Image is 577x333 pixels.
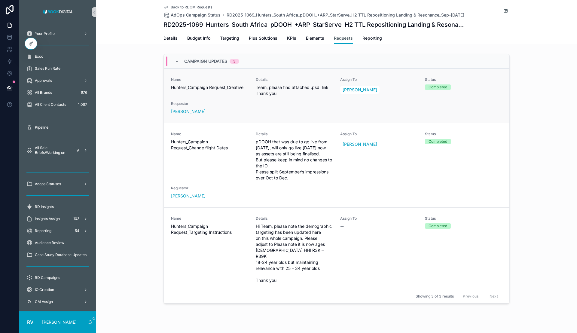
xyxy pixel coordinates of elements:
a: RD2025-1069_Hunters_South Africa_pDOOH_+ARP_StarServe_H2 TTL Repositioning Landing & Resonance_Se... [227,12,464,18]
a: All Client Contacts1,087 [23,99,93,110]
a: RD Campaigns [23,272,93,283]
a: AdOps Campaign Status [163,12,221,18]
span: Sales Run Rate [35,66,60,71]
a: [PERSON_NAME] [340,86,380,94]
div: 1,087 [76,101,89,108]
a: All Brands976 [23,87,93,98]
span: -- [340,223,344,229]
a: Back to RDCM Requests [163,5,212,10]
span: RD Insights [35,204,54,209]
span: Status [425,77,502,82]
span: RD Campaigns [35,275,60,280]
span: Audience Review [35,240,64,245]
a: All Sale Briefs/Working on9 [23,145,93,156]
a: Adops Statuses [23,179,93,189]
a: Reporting [362,33,382,45]
a: Requests [334,33,353,44]
span: CM Assign [35,299,53,304]
div: 976 [79,89,89,96]
span: Details [256,132,333,136]
span: [PERSON_NAME] [343,141,377,147]
img: App logo [41,7,75,17]
a: Plus Solutions [249,33,277,45]
span: Adops Statuses [35,182,61,186]
span: Showing 3 of 3 results [416,294,454,299]
span: Requestor [171,101,249,106]
span: Hunters_Campaign Request_Change flight Dates [171,139,249,151]
a: Details [163,33,178,45]
span: Assign To [340,132,418,136]
div: Completed [429,84,447,90]
span: Assign To [340,77,418,82]
span: IO Creation [35,287,54,292]
span: RV [27,319,33,326]
span: Reporting [362,35,382,41]
span: Your Profile [35,31,55,36]
h1: RD2025-1069_Hunters_South Africa_pDOOH_+ARP_StarServe_H2 TTL Repositioning Landing & Resonance_Se... [163,20,465,29]
span: Requestor [171,186,249,191]
div: 54 [73,227,81,234]
a: Case Study Database Updates [23,249,93,260]
a: Sales Run Rate [23,63,93,74]
span: Pipeline [35,125,48,130]
span: Name [171,216,249,221]
span: Details [163,35,178,41]
div: 3 [233,59,236,64]
a: Insights Assign103 [23,213,93,224]
div: Completed [429,139,447,144]
span: Name [171,132,249,136]
div: Completed [429,223,447,229]
a: Budget Info [187,33,210,45]
span: Case Study Database Updates [35,252,87,257]
span: Exco [35,54,43,59]
a: Approvals [23,75,93,86]
span: Status [425,216,502,221]
span: Details [256,77,333,82]
a: NameHunters_Campaign Request_Targeting InstructionsDetailsHi Team, please note the demographic ta... [164,207,509,310]
a: [PERSON_NAME] [171,108,206,115]
a: Reporting54 [23,225,93,236]
span: All Client Contacts [35,102,66,107]
span: Elements [306,35,324,41]
a: KPIs [287,33,296,45]
span: AdOps Campaign Status [171,12,221,18]
div: 103 [72,215,81,222]
span: Plus Solutions [249,35,277,41]
a: Targeting [220,33,239,45]
a: Your Profile [23,28,93,39]
span: Requests [334,35,353,41]
span: Team, please find attached .psd. link Thank you [256,84,333,96]
span: KPIs [287,35,296,41]
div: scrollable content [19,24,96,311]
span: Hunters_Campaign Request_Creative [171,84,249,90]
div: 9 [74,147,81,154]
span: All Brands [35,90,52,95]
span: Hi Team, please note the demographic targeting has been updated here on this whole campaign. Plea... [256,223,333,283]
span: Insights Assign [35,216,60,221]
a: Audience Review [23,237,93,248]
a: [PERSON_NAME] [171,193,206,199]
span: Reporting [35,228,51,233]
span: Assign To [340,216,418,221]
span: Budget Info [187,35,210,41]
a: IO Creation [23,284,93,295]
span: [PERSON_NAME] [343,87,377,93]
a: NameHunters_Campaign Request_Change flight DatesDetailspDOOH that was due to go live from [DATE],... [164,123,509,207]
a: Elements [306,33,324,45]
a: RD Insights [23,201,93,212]
a: Exco [23,51,93,62]
span: Back to RDCM Requests [171,5,212,10]
span: pDOOH that was due to go live from [DATE], will only go live [DATE] now as assets are still being... [256,139,333,181]
span: Campaign Updates [184,58,227,64]
span: Approvals [35,78,52,83]
p: [PERSON_NAME] [42,319,77,325]
span: All Sale Briefs/Working on [35,145,72,155]
span: Name [171,77,249,82]
span: Targeting [220,35,239,41]
span: Details [256,216,333,221]
a: Pipeline [23,122,93,133]
span: Requestor [171,288,249,293]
